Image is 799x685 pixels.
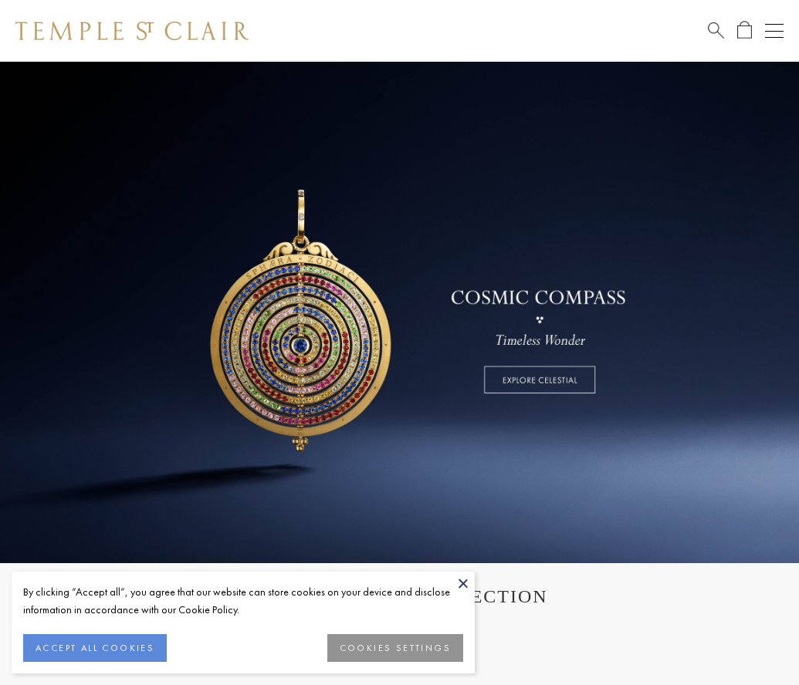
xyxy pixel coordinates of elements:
button: ACCEPT ALL COOKIES [23,634,167,662]
a: Search [708,21,724,40]
button: Open navigation [765,22,784,40]
button: COOKIES SETTINGS [327,634,463,662]
img: Temple St. Clair [15,22,249,40]
a: Open Shopping Bag [737,21,752,40]
div: By clicking “Accept all”, you agree that our website can store cookies on your device and disclos... [23,583,463,619]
